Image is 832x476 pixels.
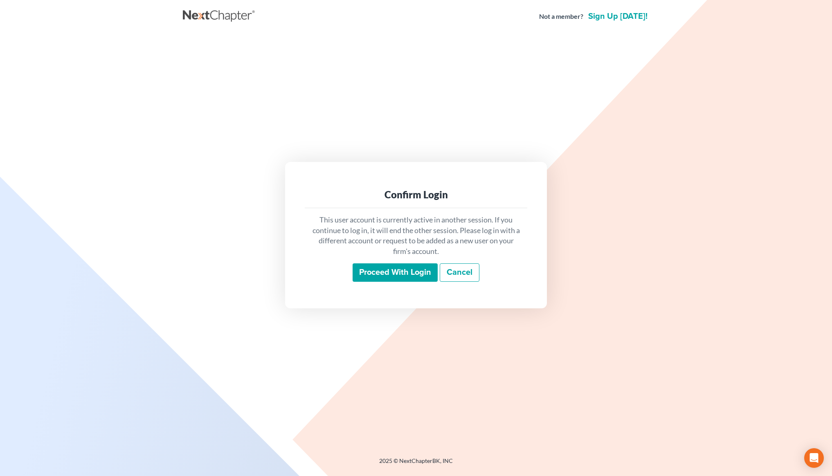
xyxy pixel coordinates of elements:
p: This user account is currently active in another session. If you continue to log in, it will end ... [311,215,521,257]
a: Cancel [440,263,479,282]
a: Sign up [DATE]! [587,12,649,20]
div: Open Intercom Messenger [804,448,824,468]
input: Proceed with login [353,263,438,282]
div: Confirm Login [311,188,521,201]
div: 2025 © NextChapterBK, INC [183,457,649,472]
strong: Not a member? [539,12,583,21]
